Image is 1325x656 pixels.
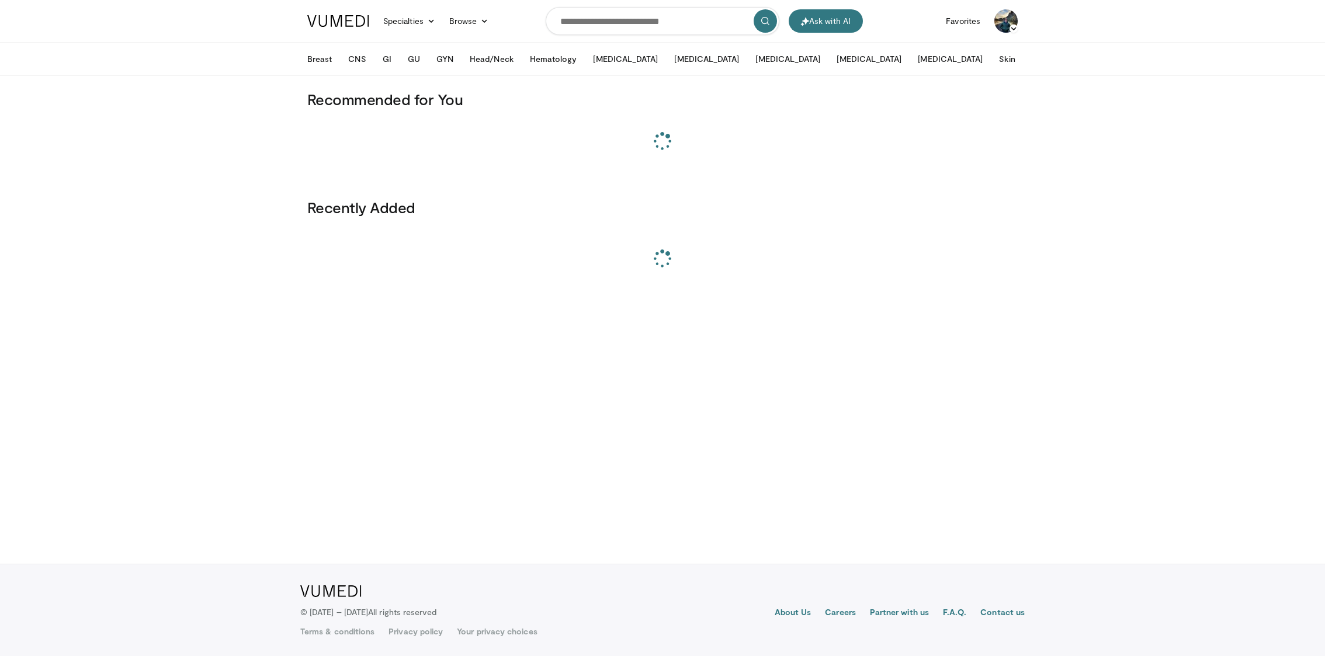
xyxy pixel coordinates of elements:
button: GU [401,47,427,71]
a: About Us [775,606,811,620]
button: [MEDICAL_DATA] [586,47,665,71]
button: Ask with AI [789,9,863,33]
h3: Recommended for You [307,90,1018,109]
a: Favorites [939,9,987,33]
a: Specialties [376,9,442,33]
span: All rights reserved [368,607,436,617]
button: [MEDICAL_DATA] [667,47,746,71]
button: GYN [429,47,460,71]
button: [MEDICAL_DATA] [830,47,908,71]
a: Browse [442,9,496,33]
button: [MEDICAL_DATA] [911,47,990,71]
img: VuMedi Logo [307,15,369,27]
a: Terms & conditions [300,626,374,637]
input: Search topics, interventions [546,7,779,35]
a: Contact us [980,606,1025,620]
a: Your privacy choices [457,626,537,637]
button: Hematology [523,47,584,71]
a: Privacy policy [389,626,443,637]
button: Skin [992,47,1022,71]
button: Breast [300,47,339,71]
h3: Recently Added [307,198,1018,217]
a: Careers [825,606,856,620]
a: F.A.Q. [943,606,966,620]
button: Head/Neck [463,47,521,71]
a: Partner with us [870,606,929,620]
img: VuMedi Logo [300,585,362,597]
button: [MEDICAL_DATA] [748,47,827,71]
button: CNS [341,47,373,71]
img: Avatar [994,9,1018,33]
p: © [DATE] – [DATE] [300,606,437,618]
button: GI [376,47,398,71]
